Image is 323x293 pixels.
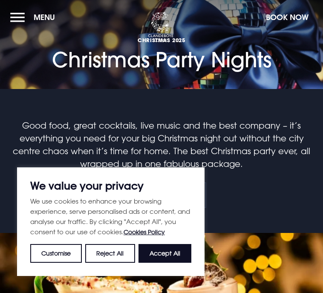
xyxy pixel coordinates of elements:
p: We value your privacy [30,181,191,191]
img: Clandeboye Lodge [148,12,173,42]
span: Christmas 2025 [52,37,271,43]
button: Book Now [262,8,313,26]
a: Cookies Policy [124,228,165,236]
div: We value your privacy [17,167,205,276]
button: Menu [10,8,59,26]
button: Accept All [138,244,191,263]
p: Good food, great cocktails, live music and the best company – it’s everything you need for your b... [10,119,313,170]
button: Customise [30,244,82,263]
button: Reject All [85,244,135,263]
span: Menu [34,12,55,22]
p: We use cookies to enhance your browsing experience, serve personalised ads or content, and analys... [30,196,191,237]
